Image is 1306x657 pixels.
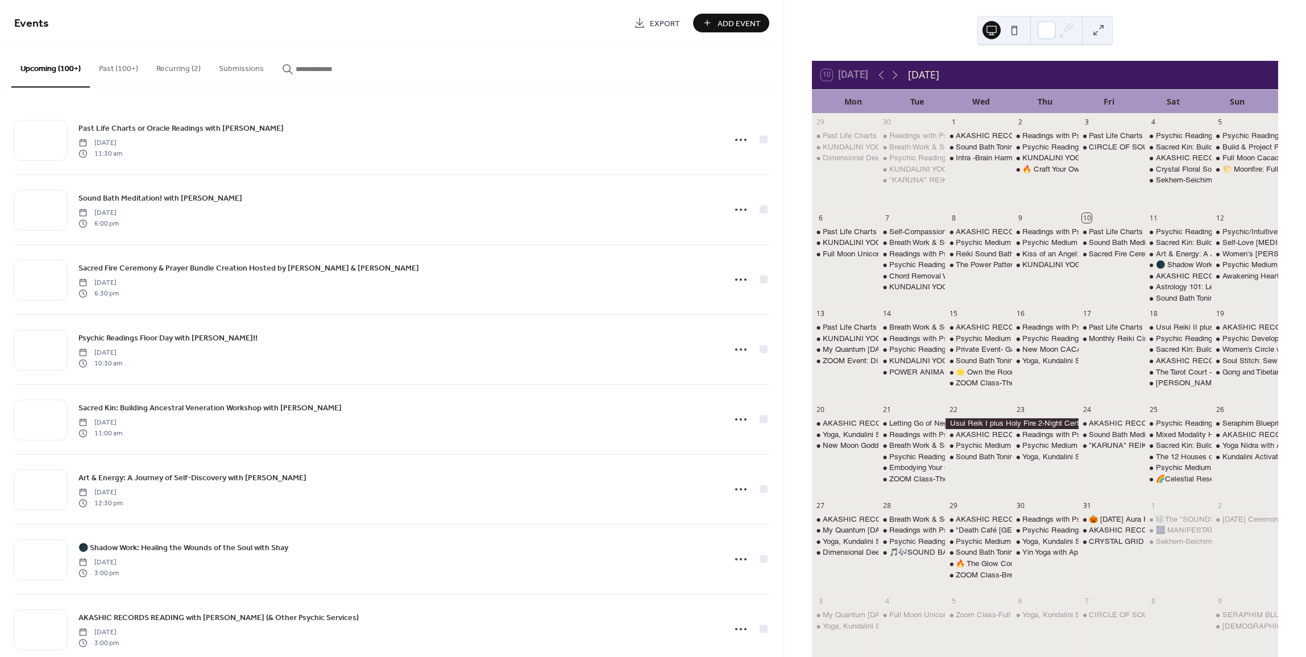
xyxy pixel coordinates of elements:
[1145,334,1212,344] div: Psychic Readings Floor Day with Gayla!!
[945,344,1011,355] div: Private Event- Garden Room
[78,218,119,228] span: 6:00 pm
[812,440,878,451] div: New Moon Goddess Activation Meditation With Goddess Nyx : with Leeza
[949,405,959,415] div: 22
[889,164,953,174] div: KUNDALINI YOGA
[816,405,826,415] div: 20
[1145,418,1212,429] div: Psychic Readings Floor Day with Gayla!!
[1012,430,1079,440] div: Readings with Psychic Medium Ashley Jodra
[78,541,288,554] a: 🌑 Shadow Work: Healing the Wounds of the Soul with Shay
[945,238,1011,248] div: Psychic Medium Floor Day with Crista
[147,46,210,86] button: Recurring (2)
[956,452,1243,462] div: Sound Bath Toning Meditation with Singing Bowls & Channeled Light Language & Song
[812,142,878,152] div: KUNDALINI YOGA
[878,131,945,141] div: Readings with Psychic Medium Ashley Jodra
[1215,309,1225,319] div: 19
[885,90,950,113] div: Tue
[812,227,878,237] div: Past Life Charts or Oracle Readings with April Azzolino
[878,175,945,185] div: "KARUNA" REIKI DRUMMING CIRCLE and Chants with Holy Fire with Debbie
[78,123,284,135] span: Past Life Charts or Oracle Readings with [PERSON_NAME]
[78,612,359,624] span: AKASHIC RECORDS READING with [PERSON_NAME] (& Other Psychic Services)
[78,288,119,298] span: 6:30 pm
[1212,322,1278,332] div: AKASHIC RECORDS READING with Valeri (& Other Psychic Services)
[1145,238,1212,248] div: Sacred Kin: Building Ancestral Veneration Workshop with Elowynn
[1079,430,1145,440] div: Sound Bath Meditation! with Kelli
[78,148,122,159] span: 11:30 am
[1149,405,1158,415] div: 25
[1212,356,1278,366] div: Soul Stitch: Sewing Your Spirit Poppet with Elowynn
[889,238,1096,248] div: Breath Work & Sound Bath Meditation with [PERSON_NAME]
[1012,440,1079,451] div: Psychic Medium Floor Day with Crista
[823,430,928,440] div: Yoga, Kundalini Sacred Flow ✨
[889,367,1177,377] div: POWER ANIMAL Spirits: A [DEMOGRAPHIC_DATA] Journey with [PERSON_NAME]
[1012,164,1079,174] div: 🔥 Craft Your Own Intention Candle A Cozy, Witchy Candle-Making Workshop with Ellowynn
[878,474,945,484] div: ZOOM Class-The New Moon Portal with Noella
[878,367,945,377] div: POWER ANIMAL Spirits: A Shamanic Journey with Ray
[1012,238,1079,248] div: Psychic Medium Floor Day with Crista
[878,153,945,163] div: Psychic Readings Floor Day with Gayla!!
[78,471,306,484] a: Art & Energy: A Journey of Self-Discovery with [PERSON_NAME]
[889,452,1070,462] div: Psychic Readings Floor Day with [PERSON_NAME]!!
[945,322,1011,332] div: AKASHIC RECORDS READING with Valeri (& Other Psychic Services)
[956,260,1213,270] div: The Power Pattern Change Minds with One Sentence with [PERSON_NAME]
[1145,164,1212,174] div: Crystal Floral Sound Bath w/ Elowynn
[812,153,878,163] div: Dimensional Deep Dive with the Council -CHANNELING with Karen
[823,227,1024,237] div: Past Life Charts or Oracle Readings with [PERSON_NAME]
[945,356,1011,366] div: Sound Bath Toning Meditation with Singing Bowls & Channeled Light Language & Song
[1212,367,1278,377] div: Gong and Tibetan Sound Bowls Bath: Heart Chakra Cleanse
[882,501,892,510] div: 28
[945,131,1011,141] div: AKASHIC RECORDS READING with Valeri (& Other Psychic Services)
[956,440,1148,451] div: Psychic Medium Floor Day with [DEMOGRAPHIC_DATA]
[78,542,288,554] span: 🌑 Shadow Work: Healing the Wounds of the Soul with Shay
[1012,322,1079,332] div: Readings with Psychic Medium Ashley Jodra
[625,14,689,32] a: Export
[945,260,1011,270] div: The Power Pattern Change Minds with One Sentence with Matt
[889,142,1096,152] div: Breath Work & Sound Bath Meditation with [PERSON_NAME]
[1089,238,1247,248] div: Sound Bath Meditation! with [PERSON_NAME]
[1145,344,1212,355] div: Sacred Kin: Building Ancestral Veneration Workshop with Elowynn
[1145,474,1212,484] div: 🌈Celestial Reset: New Moon Reiki Chakra Sound Bath🌕 w/ Elowynn & Renee
[1079,238,1145,248] div: Sound Bath Meditation! with Kelli
[945,440,1011,451] div: Psychic Medium Floor Day with Crista
[78,193,242,205] span: Sound Bath Meditation! with [PERSON_NAME]
[1212,452,1278,462] div: Kundalini Activation with Noella
[1149,213,1158,223] div: 11
[1145,356,1212,366] div: AKASHIC RECORDS READING with Valeri (& Other Psychic Services)
[1212,430,1278,440] div: AKASHIC RECORDS READING with Valeri (& Other Psychic Services)
[956,227,1242,237] div: AKASHIC RECORDS READING with [PERSON_NAME] (& Other Psychic Services)
[878,260,945,270] div: Psychic Readings Floor Day with Gayla!!
[949,90,1013,113] div: Wed
[1215,213,1225,223] div: 12
[1012,131,1079,141] div: Readings with Psychic Medium Ashley Jodra
[1079,334,1145,344] div: Monthly Reiki Circle and Meditation
[812,418,878,429] div: AKASHIC RECORDS READING with Valeri (& Other Psychic Services)
[1215,117,1225,127] div: 5
[878,418,945,429] div: Letting Go of Negativity Group Repatterning on Zoom
[945,430,1011,440] div: AKASHIC RECORDS READING with Valeri (& Other Psychic Services)
[1212,418,1278,429] div: Seraphim Blueprint Level 3 with Sean
[78,488,123,498] span: [DATE]
[878,142,945,152] div: Breath Work & Sound Bath Meditation with Karen
[1145,440,1212,451] div: Sacred Kin: Building Ancestral Veneration Workshop with Elowynn
[816,213,826,223] div: 6
[878,227,945,237] div: Self-Compassion Group Repatterning on Zoom
[878,356,945,366] div: KUNDALINI YOGA
[889,249,1059,259] div: Readings with Psychic Medium [PERSON_NAME]
[1022,452,1128,462] div: Yoga, Kundalini Sacred Flow ✨
[78,428,122,438] span: 11:00 am
[816,117,826,127] div: 29
[823,142,886,152] div: KUNDALINI YOGA
[693,14,769,32] a: Add Event
[78,358,122,368] span: 10:30 am
[878,249,945,259] div: Readings with Psychic Medium Ashley Jodra
[945,378,1011,388] div: ZOOM Class-The Veil Between Worlds with Noella
[1212,227,1278,237] div: Psychic/Intuitive Development Group with Crista: Oracle Cards
[1022,344,1271,355] div: New Moon CACAO Ceremony & Drumming Circle with [PERSON_NAME]
[1089,334,1207,344] div: Monthly Reiki Circle and Meditation
[1145,430,1212,440] div: Mixed Modality Healing Circle with Valeri & June
[889,430,1059,440] div: Readings with Psychic Medium [PERSON_NAME]
[78,401,342,414] a: Sacred Kin: Building Ancestral Veneration Workshop with [PERSON_NAME]
[823,356,1141,366] div: ZOOM Event: Dimensional Deep Dive with the Council -CHANNELING with [PERSON_NAME]
[90,46,147,86] button: Past (100+)
[1089,142,1160,152] div: CIRCLE OF SOUND
[812,334,878,344] div: KUNDALINI YOGA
